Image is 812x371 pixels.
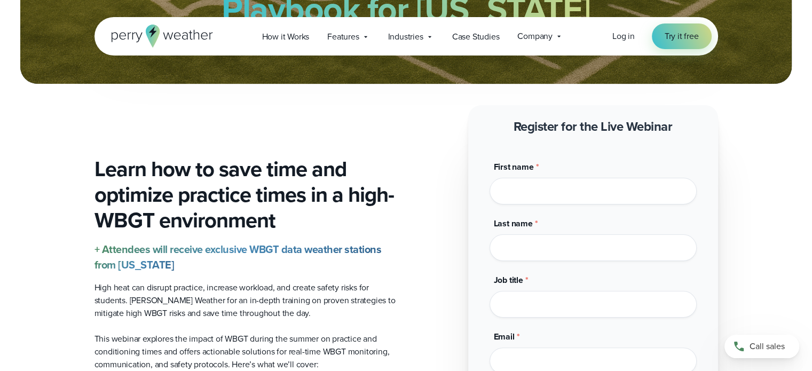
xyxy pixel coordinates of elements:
[494,330,515,343] span: Email
[262,30,310,43] span: How it Works
[94,281,398,320] p: High heat can disrupt practice, increase workload, and create safety risks for students. [PERSON_...
[94,241,382,273] strong: + Attendees will receive exclusive WBGT data weather stations from [US_STATE]
[94,333,398,371] p: This webinar explores the impact of WBGT during the summer on practice and conditioning times and...
[494,217,533,230] span: Last name
[652,23,712,49] a: Try it free
[665,30,699,43] span: Try it free
[612,30,635,43] a: Log in
[750,340,785,353] span: Call sales
[494,161,534,173] span: First name
[494,274,523,286] span: Job title
[612,30,635,42] span: Log in
[94,156,398,233] h3: Learn how to save time and optimize practice times in a high-WBGT environment
[724,335,799,358] a: Call sales
[388,30,423,43] span: Industries
[253,26,319,48] a: How it Works
[517,30,553,43] span: Company
[452,30,500,43] span: Case Studies
[327,30,359,43] span: Features
[443,26,509,48] a: Case Studies
[514,117,673,136] strong: Register for the Live Webinar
